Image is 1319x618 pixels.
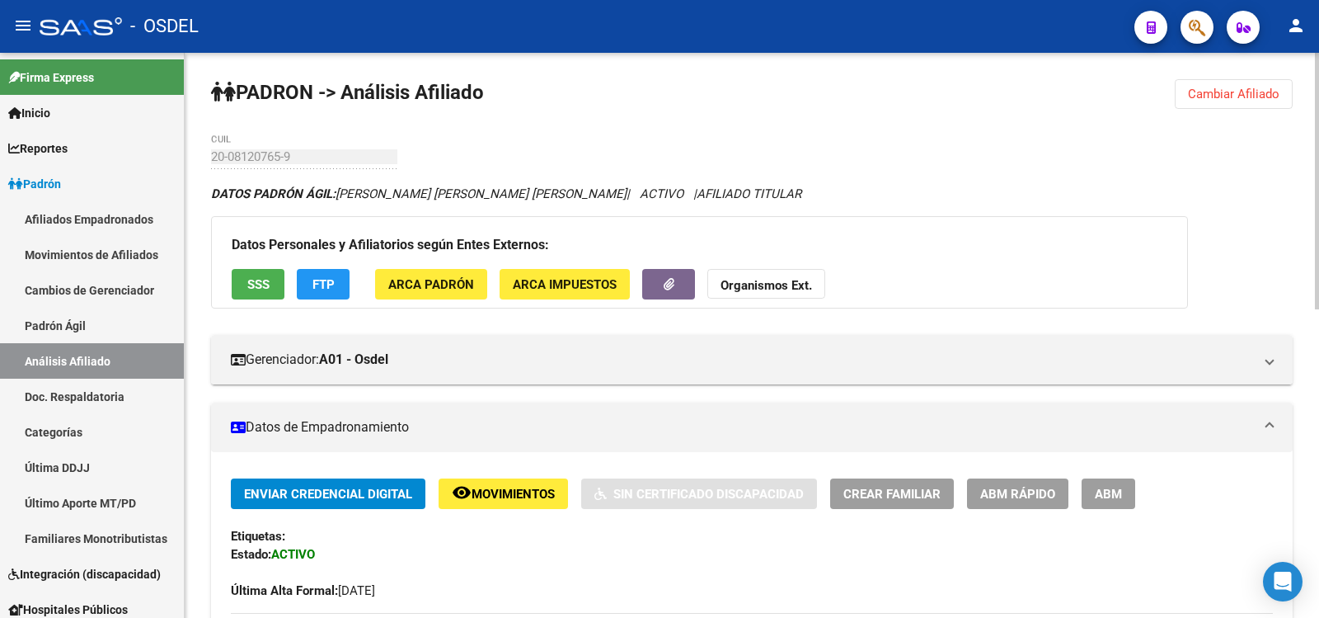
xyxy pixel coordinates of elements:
button: ABM Rápido [967,479,1068,509]
h3: Datos Personales y Afiliatorios según Entes Externos: [232,234,1167,257]
span: Inicio [8,104,50,122]
strong: PADRON -> Análisis Afiliado [211,81,484,104]
mat-expansion-panel-header: Gerenciador:A01 - Osdel [211,335,1293,384]
span: Enviar Credencial Digital [244,487,412,502]
strong: Última Alta Formal: [231,583,338,598]
strong: DATOS PADRÓN ÁGIL: [211,186,336,201]
button: Sin Certificado Discapacidad [581,479,817,509]
button: Enviar Credencial Digital [231,479,425,509]
span: AFILIADO TITULAR [697,186,801,201]
mat-expansion-panel-header: Datos de Empadronamiento [211,403,1293,452]
span: ARCA Padrón [388,277,474,292]
span: Sin Certificado Discapacidad [613,487,804,502]
span: Padrón [8,175,61,193]
button: Cambiar Afiliado [1175,79,1293,109]
span: FTP [312,277,335,292]
button: Movimientos [439,479,568,509]
mat-icon: menu [13,16,33,35]
mat-icon: remove_red_eye [452,483,472,502]
span: ARCA Impuestos [513,277,617,292]
button: ABM [1082,479,1135,509]
button: SSS [232,269,284,300]
strong: Estado: [231,547,271,562]
span: [DATE] [231,583,375,598]
mat-icon: person [1286,16,1306,35]
span: Reportes [8,139,68,158]
button: FTP [297,269,350,300]
strong: Organismos Ext. [721,278,812,293]
span: - OSDEL [130,8,199,45]
button: Organismos Ext. [707,269,825,300]
strong: Etiquetas: [231,529,285,544]
span: Crear Familiar [843,487,941,502]
span: ABM [1095,487,1122,502]
i: | ACTIVO | [211,186,801,201]
span: [PERSON_NAME] [PERSON_NAME] [PERSON_NAME] [211,186,627,201]
div: Open Intercom Messenger [1263,562,1303,601]
mat-panel-title: Datos de Empadronamiento [231,418,1253,436]
span: Cambiar Afiliado [1188,87,1279,101]
button: ARCA Padrón [375,269,487,300]
strong: A01 - Osdel [319,351,388,369]
span: Movimientos [472,487,555,502]
span: SSS [247,277,270,292]
span: Integración (discapacidad) [8,565,161,583]
span: Firma Express [8,68,94,87]
mat-panel-title: Gerenciador: [231,351,1253,369]
button: Crear Familiar [830,479,954,509]
button: ARCA Impuestos [500,269,630,300]
span: ABM Rápido [980,487,1055,502]
strong: ACTIVO [271,547,315,562]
